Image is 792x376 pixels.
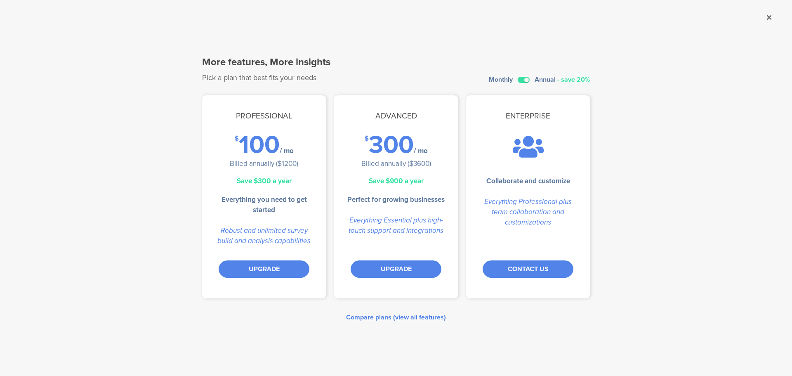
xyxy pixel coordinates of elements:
div: Billed annually ($1200) [230,158,298,169]
div: $ [235,135,239,154]
div: 300 [369,135,414,154]
div: Professional [202,97,326,135]
div: Robust and unlimited survey build and analysis capabilities [202,225,326,246]
div: / mo [280,147,294,154]
div: / mo [414,147,428,154]
a: CONTACT US [483,260,573,278]
div: Billed annually ($3600) [361,158,431,169]
div: Annual [535,76,556,83]
div: Save $300 a year [202,176,326,186]
div: Enterprise [466,97,590,135]
div: Pick a plan that best fits your needs [202,72,330,83]
div: UPGRADE [351,260,441,278]
div: Compare plans (view all features) [346,312,446,322]
div: More features, More insights [202,54,330,69]
div: - save 20% [557,76,590,83]
div: Everything Essential plus high-touch support and integrations [334,215,458,236]
div: Save $900 a year [334,176,458,186]
div: Monthly [489,76,513,83]
li: Everything you need to get started [214,194,313,215]
li: Perfect for growing businesses [347,194,445,205]
div: UPGRADE [219,260,309,278]
li: Collaborate and customize [486,176,570,186]
div: 100 [239,135,280,154]
div: Advanced [334,97,458,135]
div: $ [365,135,369,154]
div: Everything Professional plus team collaboration and customizations [466,196,590,227]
